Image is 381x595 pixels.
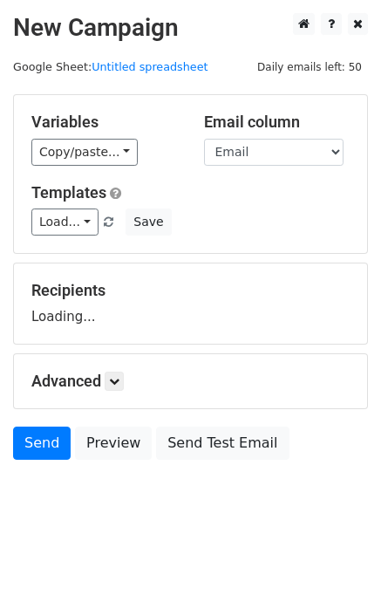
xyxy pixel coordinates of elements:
small: Google Sheet: [13,60,208,73]
h5: Advanced [31,372,350,391]
a: Send [13,427,71,460]
a: Daily emails left: 50 [251,60,368,73]
a: Preview [75,427,152,460]
h5: Email column [204,113,350,132]
a: Load... [31,209,99,236]
h5: Variables [31,113,178,132]
a: Untitled spreadsheet [92,60,208,73]
h5: Recipients [31,281,350,300]
a: Templates [31,183,106,202]
a: Send Test Email [156,427,289,460]
a: Copy/paste... [31,139,138,166]
h2: New Campaign [13,13,368,43]
div: Loading... [31,281,350,326]
button: Save [126,209,171,236]
span: Daily emails left: 50 [251,58,368,77]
